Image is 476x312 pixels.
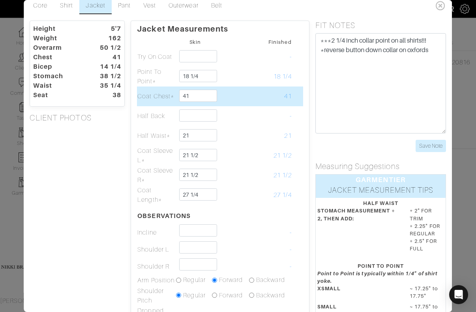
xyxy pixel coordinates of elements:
textarea: ***2 1/4 inch collar point on all shirts!!! *reverse button down collar on oxfords [315,33,446,133]
small: Skin [189,39,201,45]
dt: Seat [27,90,94,100]
label: Backward [257,291,285,300]
span: 21 1/2 [274,152,292,159]
dt: Bicep [27,62,94,71]
label: Regular [184,291,206,300]
span: 18 1/4 [274,73,292,80]
div: JACKET MEASUREMENT TIPS [316,185,446,198]
span: 41 [285,93,292,100]
span: - [290,229,292,236]
dt: 38 [94,90,127,100]
span: 27 1/4 [274,192,292,199]
span: - [290,263,292,270]
dt: STOMACH MEASUREMENT ÷ 2, THEN ADD: [311,207,404,256]
span: - [290,246,292,253]
span: 21 1/2 [274,172,292,179]
dt: 5'7 [94,24,127,34]
dt: 35 1/4 [94,81,127,90]
td: Arm Position [137,275,176,286]
div: Open Intercom Messenger [449,285,468,304]
span: - [290,113,292,120]
dt: Chest [27,53,94,62]
div: HALF WAIST [317,199,444,207]
label: Regular [184,275,206,285]
input: Save Note [416,140,446,152]
dt: Waist [27,81,94,90]
h5: FIT NOTES [315,21,446,30]
dt: Height [27,24,94,34]
span: - [290,53,292,60]
dt: Overarm [27,43,94,53]
dt: XSMALL [311,285,404,303]
p: Jacket Measurements [137,21,303,34]
dt: 14 1/4 [94,62,127,71]
td: Shoulder Pitch [137,286,176,306]
td: Try On Coat [137,47,176,67]
td: Point To Point* [137,67,176,86]
label: Forward [219,275,243,285]
div: GARMENTIER [316,175,446,185]
dt: Weight [27,34,94,43]
td: Shoulder L [137,241,176,258]
td: Coat Sleeve R* [137,165,176,185]
label: Backward [257,275,285,285]
td: Incline [137,224,176,241]
dt: 50 1/2 [94,43,127,53]
em: Point to Point is typically within 1/4" of shirt yoke. [317,271,438,284]
td: Half Waist* [137,126,176,146]
div: POINT TO POINT [317,262,444,270]
h5: CLIENT PHOTOS [30,113,125,122]
dt: 162 [94,34,127,43]
td: Shoulder R [137,258,176,275]
dd: ~ 17.25" to 17.75" [404,285,450,300]
dt: Stomach [27,71,94,81]
td: Coat Length* [137,185,176,205]
dt: 38 1/2 [94,71,127,81]
td: Coat Sleeve L* [137,146,176,165]
td: Coat Chest* [137,86,176,106]
dt: 41 [94,53,127,62]
span: 21 [285,132,292,139]
h5: Measuring Suggestions [315,162,446,171]
label: Forward [219,291,243,300]
dd: + 2" FOR TRIM + 2.25" FOR REGULAR + 2.5" FOR FULL [404,207,450,252]
td: Half Back [137,106,176,126]
small: Finished [268,39,291,45]
th: OBSERVATIONS [137,205,176,224]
